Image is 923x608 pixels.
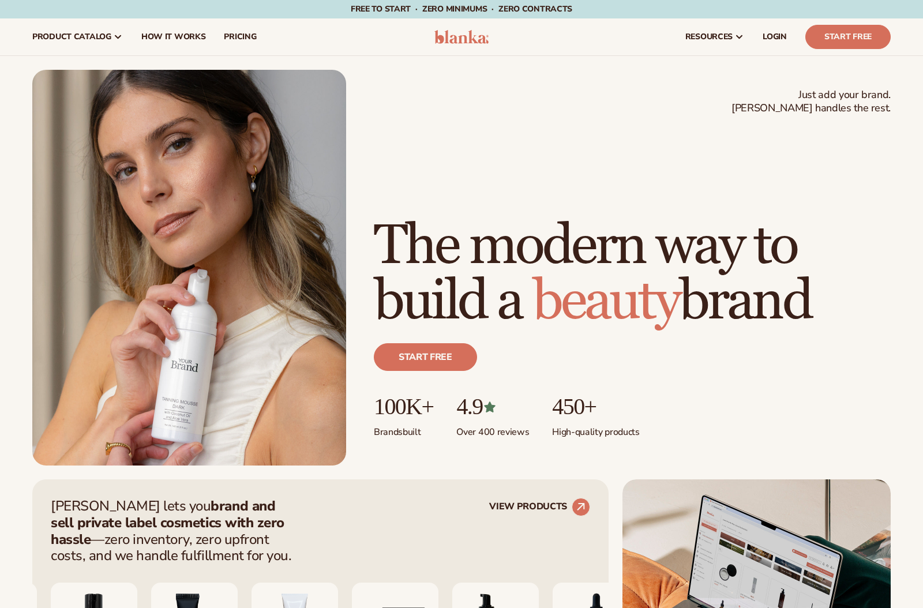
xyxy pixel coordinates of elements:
p: Over 400 reviews [456,419,529,438]
p: 100K+ [374,394,433,419]
p: [PERSON_NAME] lets you —zero inventory, zero upfront costs, and we handle fulfillment for you. [51,498,299,564]
span: product catalog [32,32,111,42]
strong: brand and sell private label cosmetics with zero hassle [51,497,284,549]
a: Start free [374,343,477,371]
a: pricing [215,18,265,55]
span: Free to start · ZERO minimums · ZERO contracts [351,3,572,14]
p: High-quality products [552,419,639,438]
p: Brands built [374,419,433,438]
p: 4.9 [456,394,529,419]
span: LOGIN [763,32,787,42]
span: pricing [224,32,256,42]
a: Start Free [805,25,891,49]
a: product catalog [23,18,132,55]
span: Just add your brand. [PERSON_NAME] handles the rest. [731,88,891,115]
img: Female holding tanning mousse. [32,70,346,466]
a: LOGIN [753,18,796,55]
span: resources [685,32,733,42]
a: resources [676,18,753,55]
img: logo [434,30,489,44]
span: beauty [532,268,679,335]
span: How It Works [141,32,206,42]
p: 450+ [552,394,639,419]
a: VIEW PRODUCTS [489,498,590,516]
h1: The modern way to build a brand [374,219,891,329]
a: How It Works [132,18,215,55]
